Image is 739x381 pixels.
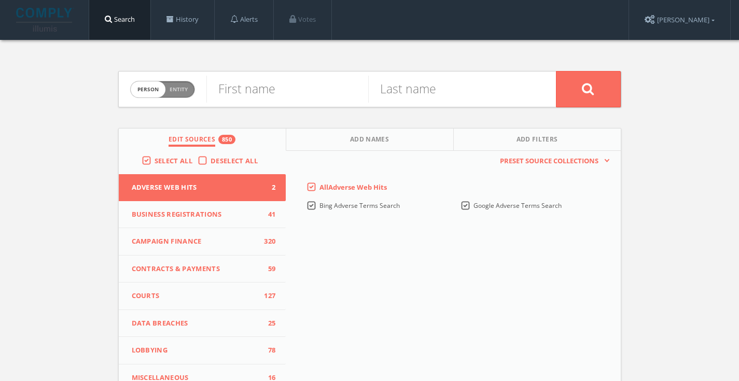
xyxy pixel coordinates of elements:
[495,156,604,166] span: Preset Source Collections
[473,201,562,210] span: Google Adverse Terms Search
[350,135,389,147] span: Add Names
[260,209,275,220] span: 41
[119,201,286,229] button: Business Registrations41
[16,8,74,32] img: illumis
[119,129,286,151] button: Edit Sources850
[132,291,260,301] span: Courts
[218,135,235,144] div: 850
[517,135,558,147] span: Add Filters
[119,174,286,201] button: Adverse Web Hits2
[260,236,275,247] span: 320
[132,318,260,329] span: Data Breaches
[155,156,192,165] span: Select All
[132,182,260,193] span: Adverse Web Hits
[132,264,260,274] span: Contracts & Payments
[132,345,260,356] span: Lobbying
[169,135,215,147] span: Edit Sources
[119,337,286,364] button: Lobbying78
[170,86,188,93] span: Entity
[260,291,275,301] span: 127
[131,81,165,97] span: person
[260,182,275,193] span: 2
[211,156,258,165] span: Deselect All
[119,228,286,256] button: Campaign Finance320
[495,156,610,166] button: Preset Source Collections
[454,129,621,151] button: Add Filters
[132,209,260,220] span: Business Registrations
[119,256,286,283] button: Contracts & Payments59
[119,283,286,310] button: Courts127
[132,236,260,247] span: Campaign Finance
[119,310,286,337] button: Data Breaches25
[260,345,275,356] span: 78
[286,129,454,151] button: Add Names
[260,264,275,274] span: 59
[260,318,275,329] span: 25
[319,201,400,210] span: Bing Adverse Terms Search
[319,182,387,192] span: All Adverse Web Hits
